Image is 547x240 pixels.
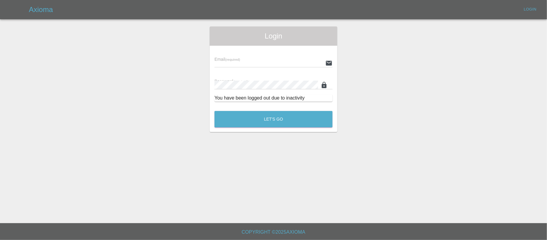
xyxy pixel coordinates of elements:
small: (required) [233,80,248,83]
button: Let's Go [214,111,333,128]
span: Login [214,31,333,41]
a: Login [521,5,540,14]
small: (required) [225,58,240,61]
h6: Copyright © 2025 Axioma [5,228,542,236]
span: Password [214,79,248,84]
h5: Axioma [29,5,53,14]
span: Email [214,57,240,62]
div: You have been logged out due to inactivity [214,94,333,102]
